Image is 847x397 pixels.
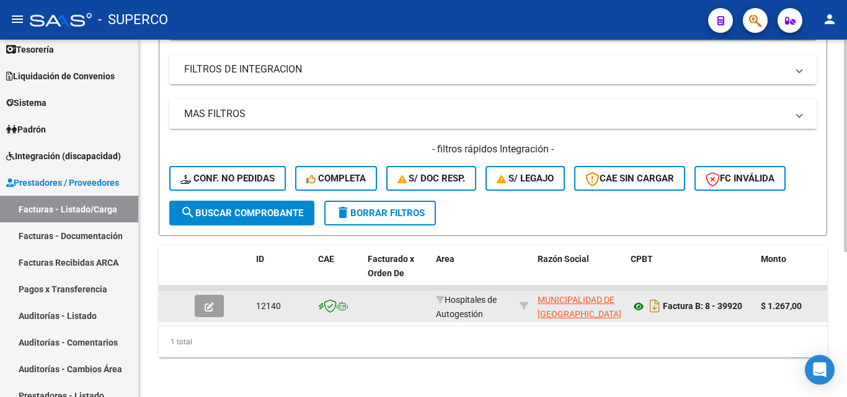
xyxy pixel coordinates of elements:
[761,301,802,311] strong: $ 1.267,00
[6,69,115,83] span: Liquidación de Convenios
[363,246,431,300] datatable-header-cell: Facturado x Orden De
[436,254,455,264] span: Area
[397,173,466,184] span: S/ Doc Resp.
[368,254,414,278] span: Facturado x Orden De
[626,246,756,300] datatable-header-cell: CPBT
[313,246,363,300] datatable-header-cell: CAE
[6,123,46,136] span: Padrón
[169,166,286,191] button: Conf. no pedidas
[169,201,314,225] button: Buscar Comprobante
[169,99,817,129] mat-expansion-panel-header: MAS FILTROS
[694,166,786,191] button: FC Inválida
[184,107,787,121] mat-panel-title: MAS FILTROS
[180,205,195,220] mat-icon: search
[324,201,436,225] button: Borrar Filtros
[538,295,621,333] span: MUNICIPALIDAD DE [GEOGRAPHIC_DATA][PERSON_NAME]
[706,173,774,184] span: FC Inválida
[647,296,663,316] i: Descargar documento
[256,254,264,264] span: ID
[538,254,589,264] span: Razón Social
[306,173,366,184] span: Completa
[663,302,742,312] strong: Factura B: 8 - 39920
[585,173,674,184] span: CAE SIN CARGAR
[486,166,565,191] button: S/ legajo
[256,301,281,311] span: 12140
[159,326,827,357] div: 1 total
[169,55,817,84] mat-expansion-panel-header: FILTROS DE INTEGRACION
[10,12,25,27] mat-icon: menu
[574,166,685,191] button: CAE SIN CARGAR
[169,142,817,156] h4: - filtros rápidos Integración -
[431,246,515,300] datatable-header-cell: Area
[756,246,830,300] datatable-header-cell: Monto
[180,207,303,219] span: Buscar Comprobante
[295,166,377,191] button: Completa
[184,63,787,76] mat-panel-title: FILTROS DE INTEGRACION
[497,173,554,184] span: S/ legajo
[180,173,275,184] span: Conf. no pedidas
[6,149,121,163] span: Integración (discapacidad)
[6,176,119,190] span: Prestadores / Proveedores
[6,43,54,56] span: Tesorería
[805,355,835,385] div: Open Intercom Messenger
[533,246,626,300] datatable-header-cell: Razón Social
[386,166,477,191] button: S/ Doc Resp.
[98,6,168,33] span: - SUPERCO
[251,246,313,300] datatable-header-cell: ID
[335,205,350,220] mat-icon: delete
[822,12,837,27] mat-icon: person
[318,254,334,264] span: CAE
[335,207,425,219] span: Borrar Filtros
[538,293,621,319] div: 30545681508
[761,254,786,264] span: Monto
[631,254,653,264] span: CPBT
[436,295,497,319] span: Hospitales de Autogestión
[6,96,47,110] span: Sistema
